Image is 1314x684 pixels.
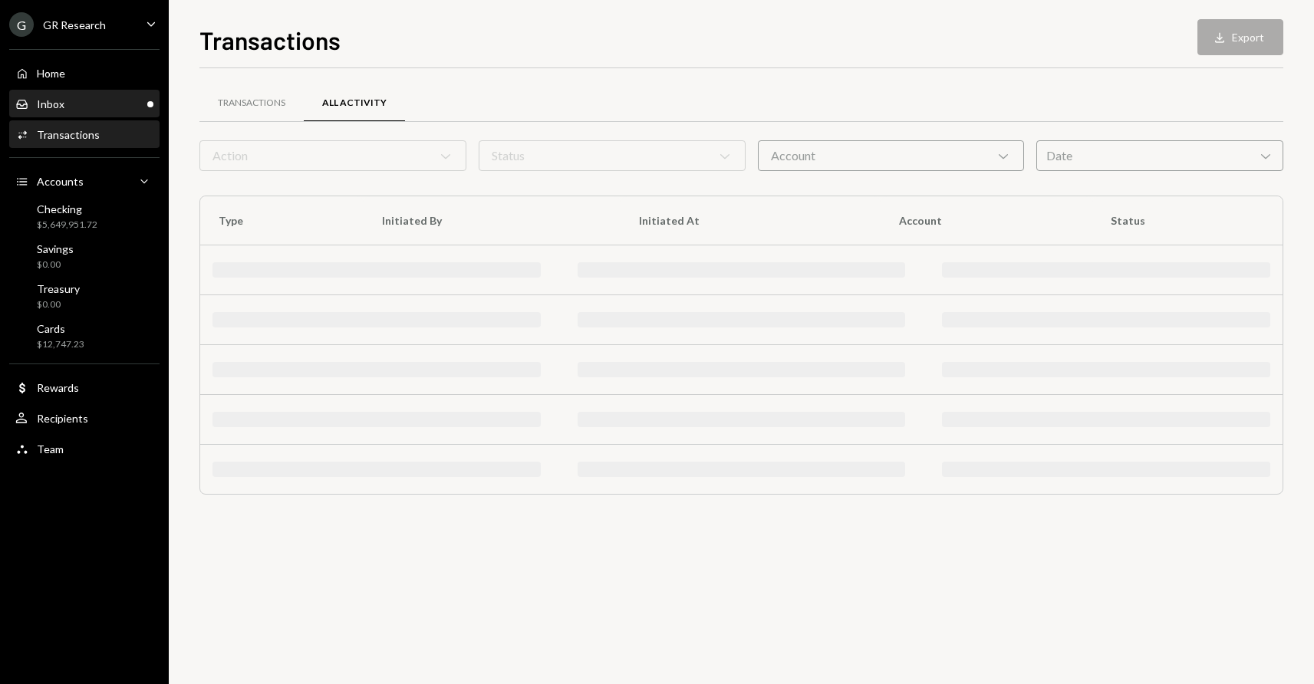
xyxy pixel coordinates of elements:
[758,140,1025,171] div: Account
[199,25,341,55] h1: Transactions
[9,404,160,432] a: Recipients
[43,18,106,31] div: GR Research
[1092,196,1283,245] th: Status
[37,282,80,295] div: Treasury
[37,412,88,425] div: Recipients
[9,198,160,235] a: Checking$5,649,951.72
[9,59,160,87] a: Home
[9,120,160,148] a: Transactions
[37,128,100,141] div: Transactions
[37,242,74,255] div: Savings
[37,258,74,271] div: $0.00
[37,97,64,110] div: Inbox
[881,196,1093,245] th: Account
[621,196,880,245] th: Initiated At
[37,322,84,335] div: Cards
[37,175,84,188] div: Accounts
[9,373,160,401] a: Rewards
[37,442,64,455] div: Team
[1036,140,1283,171] div: Date
[37,381,79,394] div: Rewards
[322,97,387,110] div: All Activity
[37,338,84,351] div: $12,747.23
[9,12,34,37] div: G
[9,90,160,117] a: Inbox
[199,84,304,123] a: Transactions
[37,298,80,311] div: $0.00
[37,202,97,215] div: Checking
[200,196,364,245] th: Type
[364,196,621,245] th: Initiated By
[9,435,160,462] a: Team
[9,278,160,314] a: Treasury$0.00
[9,238,160,275] a: Savings$0.00
[9,167,160,195] a: Accounts
[37,219,97,232] div: $5,649,951.72
[218,97,285,110] div: Transactions
[9,317,160,354] a: Cards$12,747.23
[37,67,65,80] div: Home
[304,84,405,123] a: All Activity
